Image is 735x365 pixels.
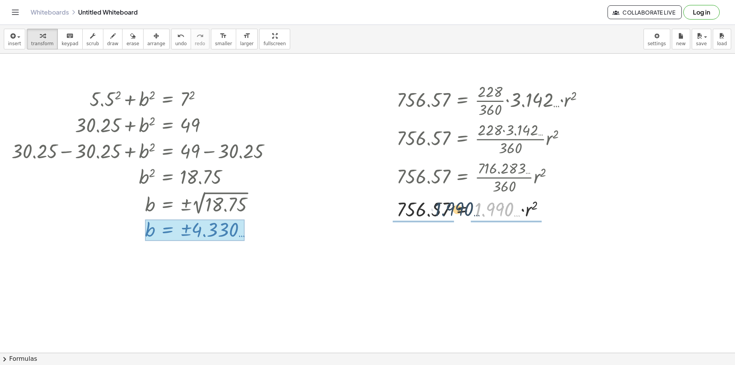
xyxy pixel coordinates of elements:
button: keyboardkeypad [57,29,83,49]
span: new [676,41,686,46]
span: keypad [62,41,78,46]
i: keyboard [66,31,73,41]
span: draw [107,41,119,46]
span: erase [126,41,139,46]
button: arrange [143,29,170,49]
button: insert [4,29,25,49]
i: format_size [220,31,227,41]
button: transform [27,29,58,49]
i: format_size [243,31,250,41]
span: fullscreen [263,41,286,46]
button: Log in [683,5,720,20]
span: Collaborate Live [614,9,675,16]
button: format_sizelarger [236,29,258,49]
button: save [692,29,711,49]
button: fullscreen [259,29,290,49]
button: format_sizesmaller [211,29,236,49]
button: redoredo [191,29,209,49]
button: new [672,29,690,49]
button: undoundo [171,29,191,49]
button: Toggle navigation [9,6,21,18]
i: undo [177,31,185,41]
button: load [713,29,731,49]
button: scrub [82,29,103,49]
span: insert [8,41,21,46]
span: smaller [215,41,232,46]
span: save [696,41,707,46]
span: undo [175,41,187,46]
span: scrub [87,41,99,46]
button: settings [644,29,670,49]
button: draw [103,29,123,49]
span: transform [31,41,54,46]
span: redo [195,41,205,46]
span: larger [240,41,253,46]
span: arrange [147,41,165,46]
span: load [717,41,727,46]
i: redo [196,31,204,41]
button: Collaborate Live [608,5,682,19]
a: Whiteboards [31,8,69,16]
span: settings [648,41,666,46]
button: erase [122,29,143,49]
